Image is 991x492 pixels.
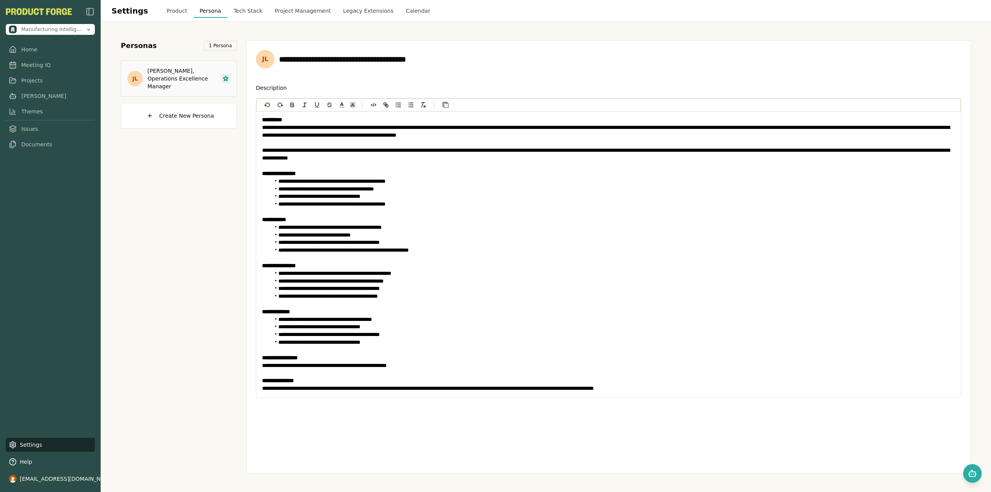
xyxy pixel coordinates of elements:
span: Color [336,100,347,110]
span: Manufacturing Intelligence Hub [21,26,82,33]
a: Themes [6,105,95,118]
label: Description [256,85,287,91]
h2: Personas [121,40,157,51]
span: Background [347,100,358,110]
button: Create New Persona [121,103,237,129]
a: Projects [6,74,95,87]
a: Documents [6,137,95,151]
button: Bullet [405,100,416,110]
button: undo [262,100,273,110]
span: 1 Persona [204,41,237,51]
button: Bold [287,100,298,110]
img: profile [9,475,17,483]
a: Home [6,43,95,57]
a: Issues [6,122,95,136]
button: Ordered [393,100,404,110]
span: Create New Persona [159,112,214,120]
button: Code block [368,100,379,110]
a: Settings [6,438,95,452]
button: Open organization switcher [6,24,95,35]
button: Close Sidebar [86,7,95,16]
div: JL [256,50,274,69]
button: Underline [312,100,322,110]
button: Clean [418,100,429,110]
button: Legacy Extensions [337,4,399,18]
div: JL [127,71,143,86]
img: sidebar [86,7,95,16]
button: Calendar [399,4,436,18]
button: Link [381,100,391,110]
button: Strike [324,100,335,110]
button: Persona [194,4,228,18]
a: Meeting IQ [6,58,95,72]
h1: Settings [111,5,148,17]
img: copy [442,101,449,108]
button: Help [6,455,95,469]
button: Product [160,4,193,18]
h3: [PERSON_NAME], Operations Excellence Manager [147,67,216,90]
button: [EMAIL_ADDRESS][DOMAIN_NAME] [6,472,95,486]
button: PF-Logo [6,8,72,15]
button: Project Management [269,4,337,18]
button: Copy to clipboard [440,100,451,110]
button: Primary Persona [221,74,230,83]
button: Tech Stack [227,4,269,18]
button: Italic [299,100,310,110]
img: Product Forge [6,8,72,15]
a: [PERSON_NAME] [6,89,95,103]
img: Manufacturing Intelligence Hub [9,26,17,33]
button: Open chat [963,464,982,483]
button: redo [274,100,285,110]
